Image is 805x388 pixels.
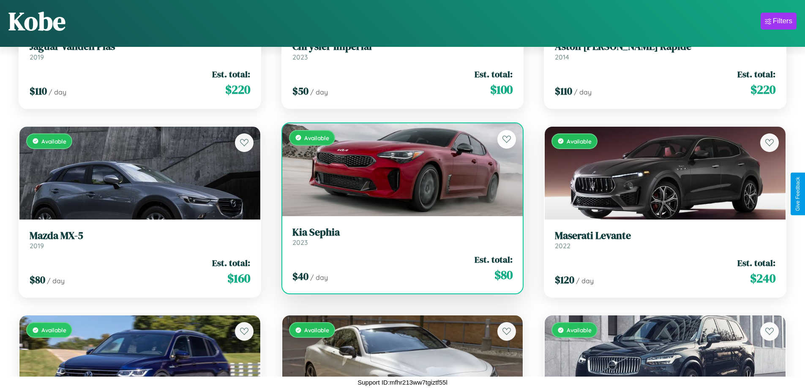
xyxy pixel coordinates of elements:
span: 2019 [30,241,44,250]
span: Available [304,326,329,334]
h3: Aston [PERSON_NAME] Rapide [555,41,775,53]
span: Est. total: [212,68,250,80]
span: $ 40 [292,269,308,283]
span: Available [567,138,592,145]
span: $ 80 [494,266,513,283]
a: Maserati Levante2022 [555,230,775,250]
span: / day [310,273,328,282]
span: $ 80 [30,273,45,287]
span: 2023 [292,53,308,61]
span: Available [41,326,66,334]
span: Est. total: [212,257,250,269]
span: 2014 [555,53,569,61]
span: 2019 [30,53,44,61]
h3: Mazda MX-5 [30,230,250,242]
span: $ 110 [30,84,47,98]
span: 2022 [555,241,570,250]
span: / day [310,88,328,96]
span: $ 240 [750,270,775,287]
button: Filters [761,13,797,30]
span: Available [304,134,329,141]
span: / day [576,277,594,285]
a: Chrysler Imperial2023 [292,41,513,61]
a: Kia Sephia2023 [292,226,513,247]
span: $ 220 [225,81,250,98]
div: Give Feedback [795,177,801,211]
a: Aston [PERSON_NAME] Rapide2014 [555,41,775,61]
span: $ 110 [555,84,572,98]
p: Support ID: mfhr213ww7tgiztf55l [357,377,448,388]
span: $ 160 [227,270,250,287]
span: $ 50 [292,84,308,98]
span: $ 220 [750,81,775,98]
span: Available [567,326,592,334]
span: $ 120 [555,273,574,287]
span: Est. total: [475,253,513,266]
div: Filters [773,17,792,25]
span: 2023 [292,238,308,247]
h3: Jaguar Vanden Plas [30,41,250,53]
h3: Kia Sephia [292,226,513,239]
span: Est. total: [737,257,775,269]
span: / day [47,277,65,285]
span: Available [41,138,66,145]
h1: Kobe [8,4,65,38]
a: Mazda MX-52019 [30,230,250,250]
span: / day [49,88,66,96]
span: / day [574,88,592,96]
h3: Chrysler Imperial [292,41,513,53]
span: Est. total: [475,68,513,80]
a: Jaguar Vanden Plas2019 [30,41,250,61]
span: $ 100 [490,81,513,98]
h3: Maserati Levante [555,230,775,242]
span: Est. total: [737,68,775,80]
